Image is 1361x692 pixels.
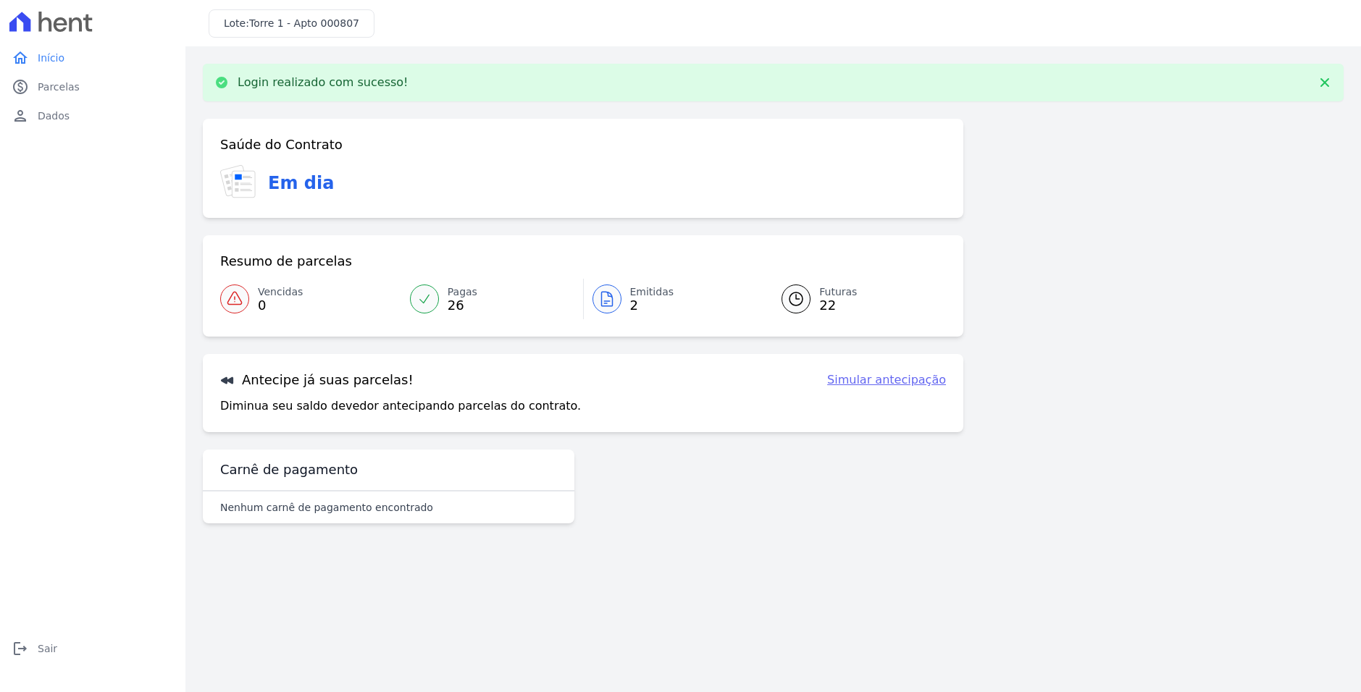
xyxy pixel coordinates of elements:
span: Futuras [819,284,857,300]
span: Parcelas [38,80,80,94]
h3: Lote: [224,16,359,31]
p: Login realizado com sucesso! [238,75,409,90]
span: Pagas [448,284,477,300]
i: person [12,107,29,125]
h3: Em dia [268,170,334,196]
p: Nenhum carnê de pagamento encontrado [220,500,433,515]
a: Pagas 26 [401,279,583,319]
a: personDados [6,101,180,130]
h3: Saúde do Contrato [220,136,343,153]
span: 26 [448,300,477,311]
span: 2 [630,300,674,311]
h3: Resumo de parcelas [220,253,352,270]
span: 22 [819,300,857,311]
a: paidParcelas [6,72,180,101]
i: logout [12,640,29,657]
a: Vencidas 0 [220,279,401,319]
a: Emitidas 2 [584,279,765,319]
span: Vencidas [258,284,303,300]
span: Torre 1 - Apto 000807 [249,17,359,29]
p: Diminua seu saldo devedor antecipando parcelas do contrato. [220,397,581,415]
h3: Antecipe já suas parcelas! [220,371,414,389]
i: home [12,49,29,67]
a: logoutSair [6,634,180,663]
span: Emitidas [630,284,674,300]
h3: Carnê de pagamento [220,461,358,478]
i: paid [12,78,29,96]
span: Dados [38,109,70,123]
span: 0 [258,300,303,311]
a: Futuras 22 [764,279,946,319]
span: Sair [38,641,57,656]
span: Início [38,51,64,65]
a: homeInício [6,43,180,72]
a: Simular antecipação [827,371,946,389]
